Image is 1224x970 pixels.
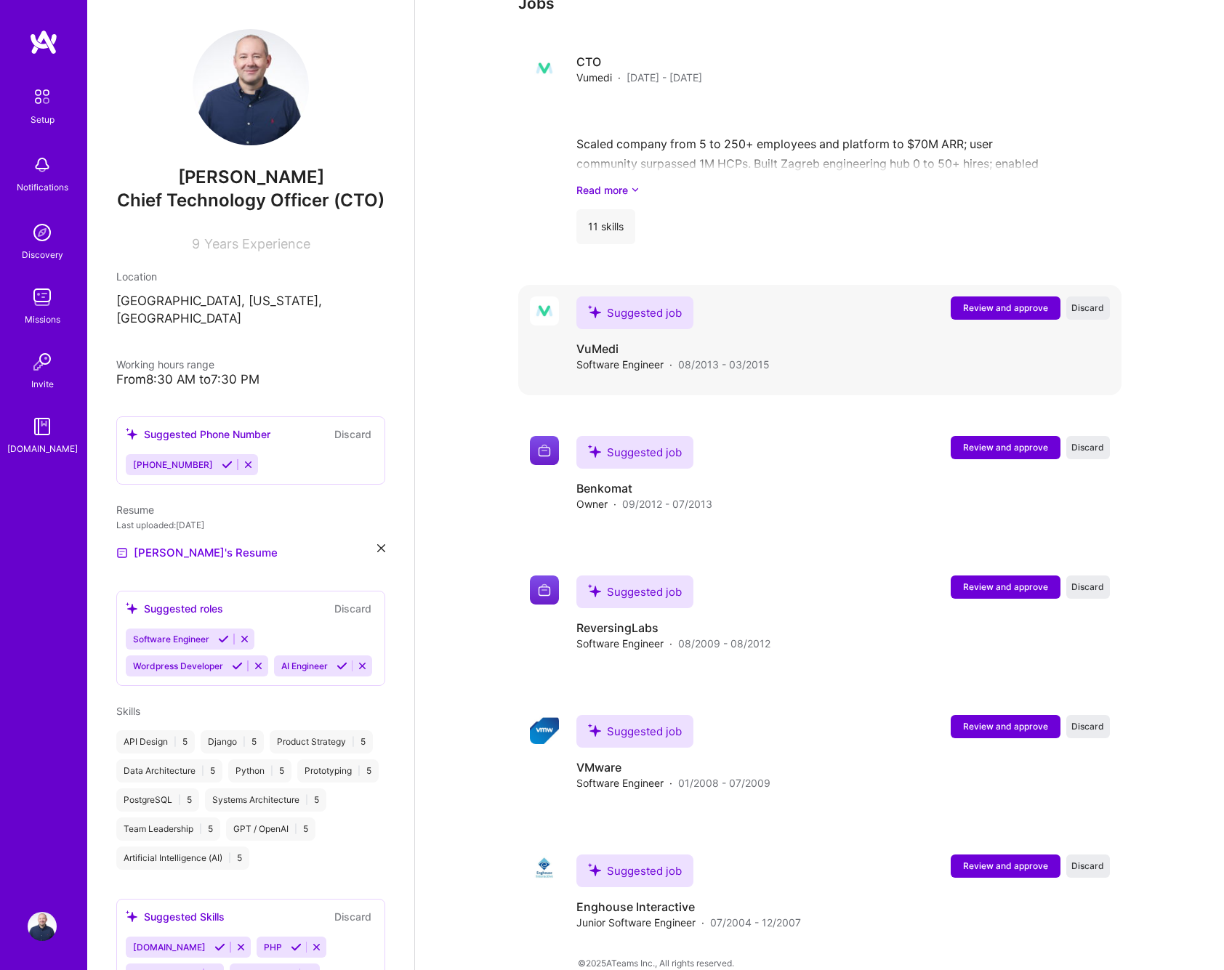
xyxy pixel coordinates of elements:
button: Discard [330,908,376,925]
span: · [613,496,616,512]
i: Reject [253,660,264,671]
i: Accept [218,634,229,644]
button: Review and approve [951,715,1060,738]
span: | [201,765,204,777]
span: PHP [264,942,282,953]
span: · [618,70,621,85]
span: · [669,636,672,651]
i: icon SuggestedTeams [588,724,601,737]
span: Review and approve [963,581,1048,593]
span: [PERSON_NAME] [116,166,385,188]
button: Discard [1066,575,1110,599]
h4: Enghouse Interactive [576,899,801,915]
span: 01/2008 - 07/2009 [678,775,770,791]
i: icon SuggestedTeams [126,910,138,923]
img: Company logo [530,715,559,744]
span: | [305,794,308,806]
span: Wordpress Developer [133,660,223,671]
span: Working hours range [116,358,214,371]
div: Suggested job [576,296,693,329]
span: 9 [192,236,200,251]
div: Suggested Skills [126,909,225,924]
span: Discard [1071,441,1104,453]
img: Company logo [530,436,559,465]
h4: VuMedi [576,341,770,357]
span: Vumedi [576,70,612,85]
div: Django 5 [201,730,264,753]
span: Discard [1071,581,1104,593]
span: | [243,736,246,748]
span: Discard [1071,860,1104,872]
i: icon SuggestedTeams [588,445,601,458]
span: Software Engineer [576,775,664,791]
span: | [174,736,177,748]
div: Prototyping 5 [297,759,379,783]
i: Reject [357,660,368,671]
span: | [178,794,181,806]
i: icon SuggestedTeams [588,863,601,876]
div: GPT / OpenAI 5 [226,817,315,841]
span: Owner [576,496,608,512]
span: Discard [1071,720,1104,732]
h4: ReversingLabs [576,620,770,636]
span: | [352,736,355,748]
img: Company logo [530,296,559,326]
p: [GEOGRAPHIC_DATA], [US_STATE], [GEOGRAPHIC_DATA] [116,293,385,328]
span: | [294,823,297,835]
span: Software Engineer [576,357,664,372]
div: Notifications [17,179,68,195]
img: User Avatar [193,29,309,145]
button: Discard [1066,436,1110,459]
span: Software Engineer [576,636,664,651]
div: Location [116,269,385,284]
i: icon SuggestedTeams [126,602,138,615]
i: icon SuggestedTeams [588,305,601,318]
div: Systems Architecture 5 [205,788,326,812]
i: Accept [337,660,347,671]
div: Suggested roles [126,601,223,616]
img: Resume [116,547,128,559]
i: Accept [291,942,302,953]
img: discovery [28,218,57,247]
span: · [669,357,672,372]
button: Review and approve [951,436,1060,459]
div: Discovery [22,247,63,262]
img: Invite [28,347,57,376]
div: Python 5 [228,759,291,783]
i: Accept [222,459,233,470]
span: | [358,765,361,777]
div: Suggested job [576,575,693,608]
div: Missions [25,312,60,327]
i: Reject [235,942,246,953]
div: Team Leadership 5 [116,817,220,841]
span: Review and approve [963,720,1048,732]
span: · [669,775,672,791]
div: Invite [31,376,54,392]
span: Discard [1071,302,1104,314]
span: [DATE] - [DATE] [627,70,702,85]
span: | [228,852,231,864]
i: Accept [232,660,243,671]
span: | [199,823,202,835]
span: Skills [116,705,140,717]
i: icon SuggestedTeams [588,584,601,597]
span: Review and approve [963,441,1048,453]
div: PostgreSQL 5 [116,788,199,812]
button: Review and approve [951,575,1060,599]
button: Review and approve [951,296,1060,320]
span: Years Experience [204,236,310,251]
div: 11 skills [576,209,635,244]
img: setup [27,81,57,112]
span: 07/2004 - 12/2007 [710,915,801,930]
i: Reject [311,942,322,953]
button: Review and approve [951,854,1060,878]
img: logo [29,29,58,55]
i: icon SuggestedTeams [126,428,138,440]
button: Discard [1066,715,1110,738]
button: Discard [330,600,376,617]
div: Data Architecture 5 [116,759,222,783]
div: From 8:30 AM to 7:30 PM [116,372,385,387]
img: User Avatar [28,912,57,941]
span: Junior Software Engineer [576,915,696,930]
span: | [270,765,273,777]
